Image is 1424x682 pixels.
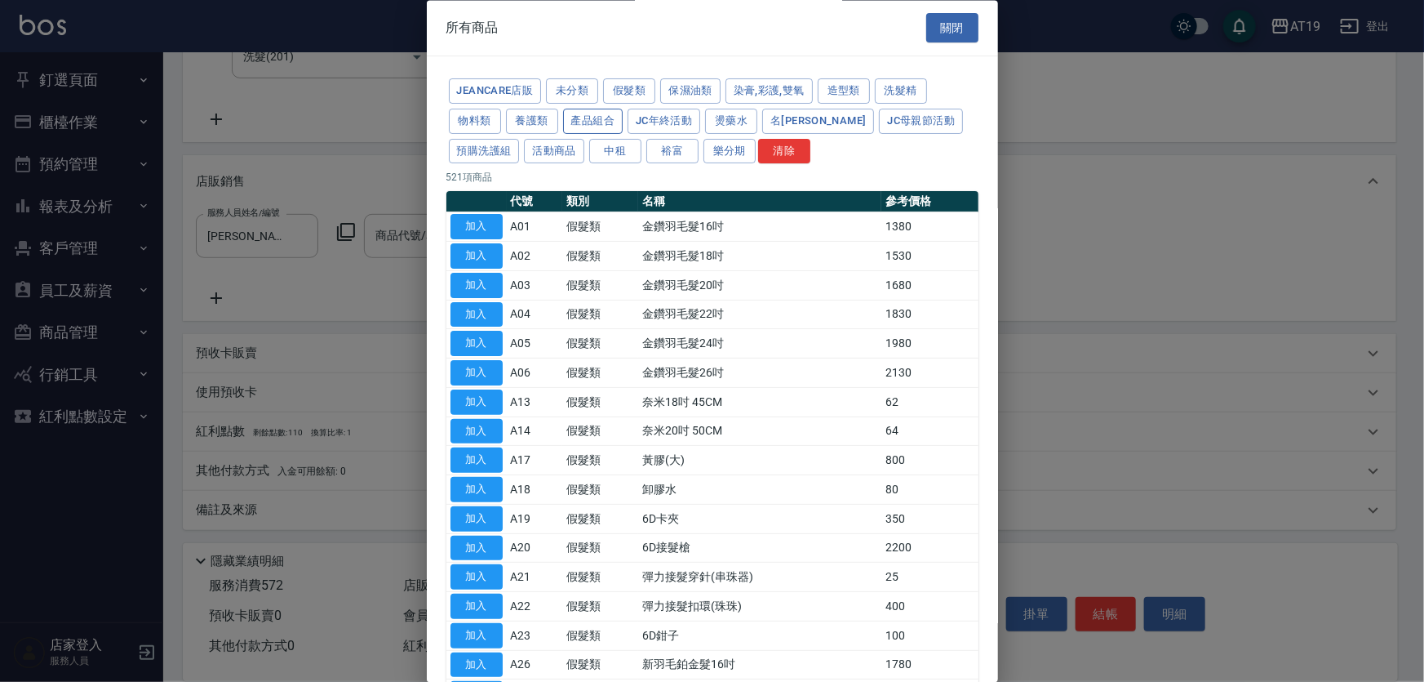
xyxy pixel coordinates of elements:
button: 保濕油類 [660,79,721,105]
p: 521 項商品 [446,171,978,185]
button: 加入 [450,332,503,357]
button: 假髮類 [603,79,655,105]
td: 假髮類 [562,534,638,564]
td: 金鑽羽毛髮26吋 [638,359,881,388]
button: 加入 [450,536,503,561]
button: 清除 [758,139,810,164]
button: 未分類 [546,79,598,105]
button: 燙藥水 [705,109,757,134]
td: A20 [507,534,562,564]
button: 加入 [450,565,503,591]
td: 金鑽羽毛髮18吋 [638,242,881,271]
button: 物料類 [449,109,501,134]
button: 造型類 [818,79,870,105]
td: 1380 [881,212,978,242]
button: 中租 [589,139,641,164]
td: 64 [881,417,978,447]
span: 所有商品 [446,20,499,36]
button: 加入 [450,653,503,678]
td: 1830 [881,301,978,330]
button: 加入 [450,595,503,620]
td: 假髮類 [562,388,638,417]
td: 1530 [881,242,978,271]
button: 加入 [450,244,503,270]
td: 假髮類 [562,563,638,592]
td: 假髮類 [562,446,638,475]
th: 參考價格 [881,192,978,213]
td: 6D鉗子 [638,622,881,651]
td: 金鑽羽毛髮24吋 [638,329,881,359]
td: A26 [507,651,562,680]
td: 金鑽羽毛髮16吋 [638,212,881,242]
td: A23 [507,622,562,651]
td: 假髮類 [562,505,638,534]
th: 名稱 [638,192,881,213]
button: 裕富 [646,139,699,164]
td: 奈米20吋 50CM [638,417,881,447]
button: JC母親節活動 [879,109,963,134]
td: A03 [507,271,562,301]
td: 1680 [881,271,978,301]
td: 假髮類 [562,475,638,505]
td: 400 [881,592,978,622]
td: 100 [881,622,978,651]
td: A14 [507,417,562,447]
td: 奈米18吋 45CM [638,388,881,417]
button: 加入 [450,448,503,474]
td: 62 [881,388,978,417]
td: 卸膠水 [638,475,881,505]
td: 6D接髮槍 [638,534,881,564]
td: 假髮類 [562,271,638,301]
td: A02 [507,242,562,271]
th: 代號 [507,192,562,213]
button: 加入 [450,302,503,328]
button: 名[PERSON_NAME] [762,109,874,134]
td: 1980 [881,329,978,359]
button: 染膏,彩護,雙氧 [725,79,813,105]
button: 活動商品 [524,139,584,164]
td: A22 [507,592,562,622]
button: 養護類 [506,109,558,134]
td: 假髮類 [562,301,638,330]
td: 新羽毛鉑金髮16吋 [638,651,881,680]
button: 加入 [450,273,503,298]
td: A17 [507,446,562,475]
td: 金鑽羽毛髮20吋 [638,271,881,301]
td: 假髮類 [562,417,638,447]
td: 金鑽羽毛髮22吋 [638,301,881,330]
td: A04 [507,301,562,330]
td: 350 [881,505,978,534]
button: 關閉 [926,13,978,43]
td: A01 [507,212,562,242]
button: 加入 [450,215,503,240]
button: JC年終活動 [628,109,700,134]
td: 1780 [881,651,978,680]
td: 假髮類 [562,651,638,680]
td: 假髮類 [562,329,638,359]
td: A19 [507,505,562,534]
td: A13 [507,388,562,417]
button: 產品組合 [563,109,623,134]
td: 假髮類 [562,622,638,651]
td: 25 [881,563,978,592]
button: 加入 [450,361,503,386]
td: A18 [507,475,562,505]
button: 加入 [450,390,503,415]
td: A21 [507,563,562,592]
td: 2130 [881,359,978,388]
button: 加入 [450,478,503,503]
td: 假髮類 [562,242,638,271]
td: 假髮類 [562,592,638,622]
td: 6D卡夾 [638,505,881,534]
td: 假髮類 [562,359,638,388]
td: 2200 [881,534,978,564]
button: 加入 [450,506,503,532]
button: 加入 [450,419,503,444]
td: 800 [881,446,978,475]
button: 預購洗護組 [449,139,520,164]
button: 洗髮精 [875,79,927,105]
button: JeanCare店販 [449,79,542,105]
td: 彈力接髮穿針(串珠器) [638,563,881,592]
button: 樂分期 [703,139,756,164]
td: 80 [881,475,978,505]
